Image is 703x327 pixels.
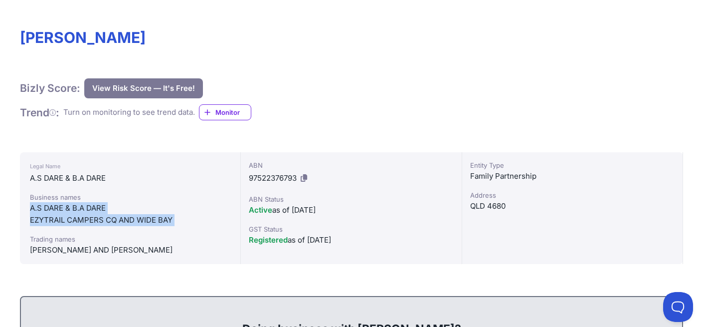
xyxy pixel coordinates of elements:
[20,106,59,119] h1: Trend :
[249,204,453,216] div: as of [DATE]
[249,205,272,215] span: Active
[30,234,230,244] div: Trading names
[470,160,675,170] div: Entity Type
[30,244,230,256] div: [PERSON_NAME] AND [PERSON_NAME]
[84,78,203,98] button: View Risk Score — It's Free!
[249,234,453,246] div: as of [DATE]
[249,194,453,204] div: ABN Status
[30,192,230,202] div: Business names
[249,235,288,245] span: Registered
[470,190,675,200] div: Address
[249,224,453,234] div: GST Status
[63,107,195,118] div: Turn on monitoring to see trend data.
[20,81,80,95] h1: Bizly Score:
[30,172,230,184] div: A.S DARE & B.A DARE
[663,292,693,322] iframe: Toggle Customer Support
[30,214,230,226] div: EZYTRAIL CAMPERS CQ AND WIDE BAY
[470,200,675,212] div: QLD 4680
[30,202,230,214] div: A.S DARE & B.A DARE
[215,107,251,117] span: Monitor
[470,170,675,182] div: Family Partnership
[249,160,453,170] div: ABN
[249,173,297,183] span: 97522376793
[30,160,230,172] div: Legal Name
[20,28,683,46] h1: [PERSON_NAME]
[199,104,251,120] a: Monitor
